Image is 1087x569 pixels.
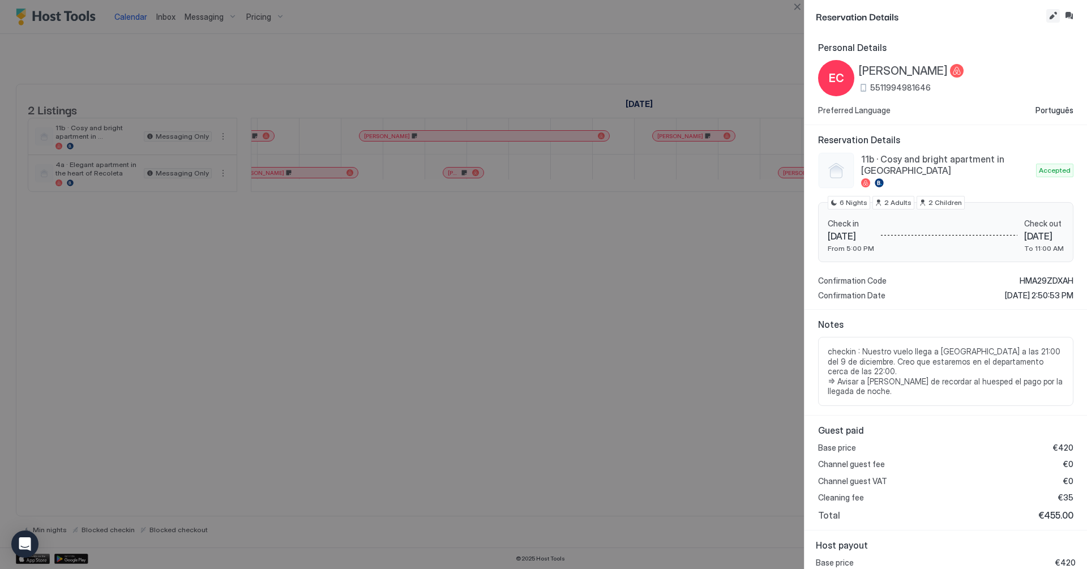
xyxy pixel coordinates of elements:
span: Base price [818,443,856,453]
span: [DATE] 2:50:53 PM [1005,290,1073,301]
span: Confirmation Date [818,290,885,301]
span: Check out [1024,219,1064,229]
span: 6 Nights [840,198,867,208]
span: [DATE] [1024,230,1064,242]
span: €455.00 [1038,510,1073,521]
span: €0 [1063,476,1073,486]
span: 2 Adults [884,198,911,208]
span: 5511994981646 [870,83,931,93]
span: Guest paid [818,425,1073,436]
span: €35 [1058,493,1073,503]
span: Reservation Details [816,9,1044,23]
span: €0 [1063,459,1073,469]
span: €420 [1053,443,1073,453]
span: Notes [818,319,1073,330]
span: 2 Children [928,198,962,208]
span: HMA29ZDXAH [1020,276,1073,286]
div: Open Intercom Messenger [11,531,38,558]
span: Channel guest fee [818,459,885,469]
span: Confirmation Code [818,276,887,286]
span: Personal Details [818,42,1073,53]
span: 11b · Cosy and bright apartment in [GEOGRAPHIC_DATA] [861,153,1032,176]
span: Host payout [816,540,1076,551]
span: Base price [816,558,854,568]
button: Inbox [1062,9,1076,23]
button: Edit reservation [1046,9,1060,23]
span: Preferred Language [818,105,891,115]
span: EC [829,70,844,87]
span: Channel guest VAT [818,476,887,486]
span: checkin : Nuestro vuelo llega a [GEOGRAPHIC_DATA] a las 21:00 del 9 de diciembre. Creo que estare... [828,346,1064,396]
span: Accepted [1039,165,1071,176]
span: Cleaning fee [818,493,864,503]
span: Check in [828,219,874,229]
span: To 11:00 AM [1024,244,1064,253]
span: €420 [1055,558,1076,568]
span: Total [818,510,840,521]
span: Português [1035,105,1073,115]
span: From 5:00 PM [828,244,874,253]
span: [DATE] [828,230,874,242]
span: Reservation Details [818,134,1073,146]
span: [PERSON_NAME] [859,64,948,78]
